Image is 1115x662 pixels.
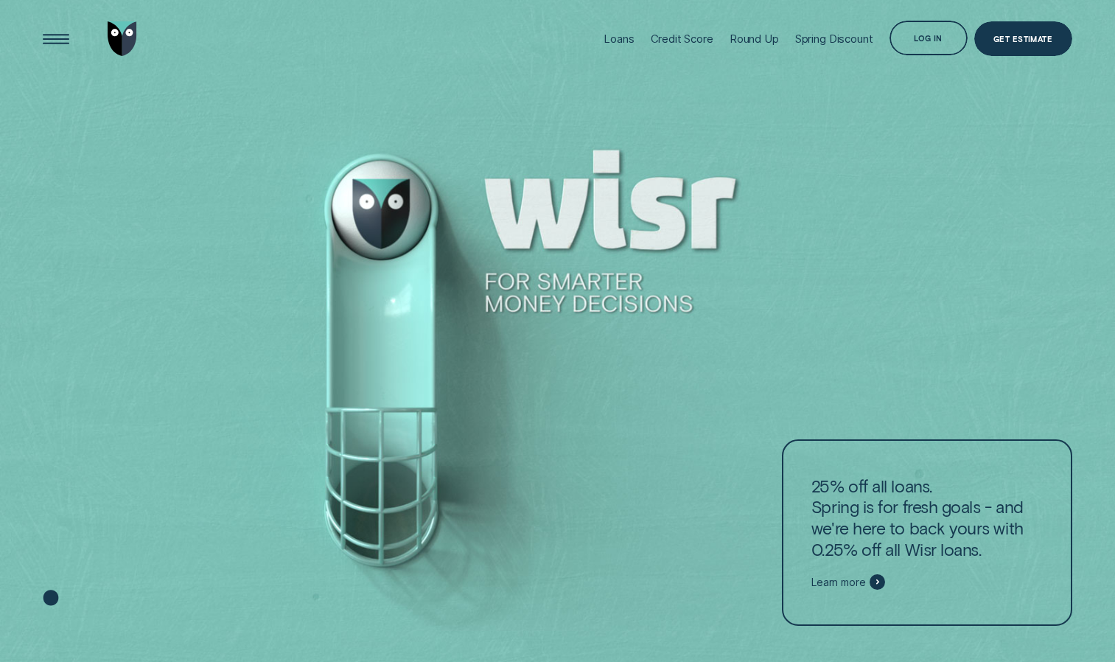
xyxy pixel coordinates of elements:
img: Wisr [108,21,137,57]
a: Get Estimate [974,21,1072,57]
button: Open Menu [38,21,74,57]
div: Spring Discount [795,32,873,46]
button: Log in [889,21,968,56]
span: Learn more [811,576,866,589]
div: Credit Score [651,32,713,46]
a: 25% off all loans.Spring is for fresh goals - and we're here to back yours with 0.25% off all Wis... [782,439,1072,626]
div: Loans [604,32,634,46]
p: 25% off all loans. Spring is for fresh goals - and we're here to back yours with 0.25% off all Wi... [811,475,1043,560]
div: Round Up [730,32,779,46]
